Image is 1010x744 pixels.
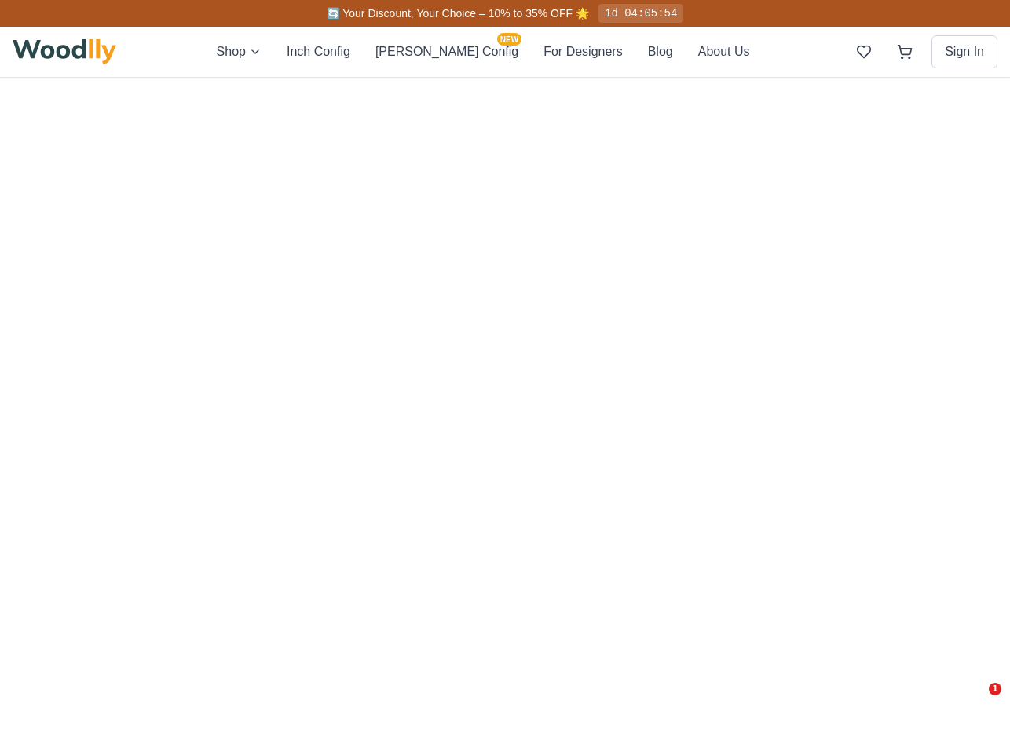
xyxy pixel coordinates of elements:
span: 🔄 Your Discount, Your Choice – 10% to 35% OFF 🌟 [327,7,589,20]
button: Shop [217,42,262,61]
button: About Us [698,42,750,61]
button: Inch Config [287,42,350,61]
button: [PERSON_NAME] ConfigNEW [375,42,518,61]
div: 1d 04:05:54 [598,4,683,23]
iframe: Intercom live chat [957,683,994,720]
button: Sign In [931,35,997,68]
button: Blog [648,42,673,61]
img: Woodlly [13,39,116,64]
span: NEW [497,33,521,46]
span: 1 [989,683,1001,695]
button: For Designers [543,42,622,61]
